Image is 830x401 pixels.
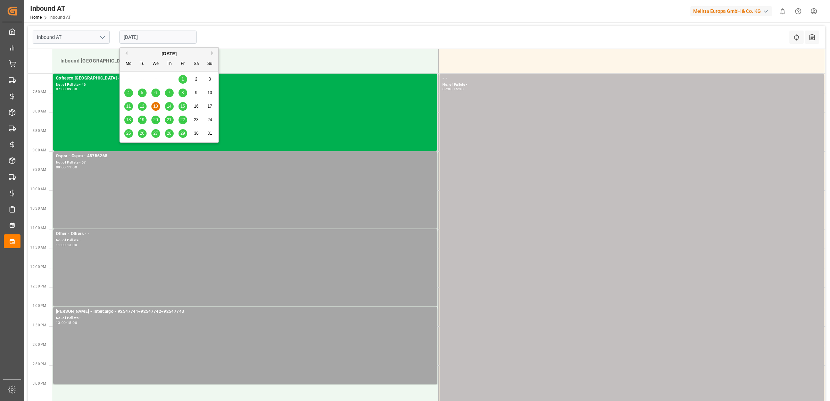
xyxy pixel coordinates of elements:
span: 3:00 PM [33,382,46,385]
span: 17 [207,104,212,109]
div: Th [165,60,174,68]
div: Choose Sunday, August 3rd, 2025 [206,75,214,84]
div: Choose Tuesday, August 12th, 2025 [138,102,147,111]
button: show 0 new notifications [775,3,790,19]
div: - [453,87,454,91]
div: Choose Thursday, August 7th, 2025 [165,89,174,97]
span: 15 [180,104,185,109]
span: 29 [180,131,185,136]
div: Cofresco [GEOGRAPHIC_DATA] - Skat - 488801 [56,75,434,82]
div: Sa [192,60,201,68]
div: Fr [179,60,187,68]
span: 21 [167,117,171,122]
div: 15:00 [67,321,77,324]
div: Choose Thursday, August 14th, 2025 [165,102,174,111]
div: Inbound AT [30,3,71,14]
span: 28 [167,131,171,136]
div: 09:00 [56,166,66,169]
span: 22 [180,117,185,122]
div: Tu [138,60,147,68]
div: Choose Sunday, August 24th, 2025 [206,116,214,124]
span: 6 [155,90,157,95]
span: 16 [194,104,198,109]
div: month 2025-08 [122,73,217,140]
div: Choose Friday, August 22nd, 2025 [179,116,187,124]
span: 12 [140,104,144,109]
div: Choose Saturday, August 2nd, 2025 [192,75,201,84]
input: DD.MM.YYYY [119,31,197,44]
span: 9:30 AM [33,168,46,172]
span: 20 [153,117,158,122]
div: Choose Thursday, August 21st, 2025 [165,116,174,124]
button: Previous Month [123,51,127,55]
div: 09:00 [67,87,77,91]
span: 4 [127,90,130,95]
div: Choose Sunday, August 10th, 2025 [206,89,214,97]
span: 12:30 PM [30,284,46,288]
div: 11:00 [67,166,77,169]
div: Ospra - Ospra - 45756268 [56,153,434,160]
div: Choose Tuesday, August 5th, 2025 [138,89,147,97]
span: 2:00 PM [33,343,46,346]
div: 07:00 [56,87,66,91]
div: 07:00 [442,87,453,91]
button: Next Month [211,51,215,55]
div: - [66,166,67,169]
div: Choose Wednesday, August 6th, 2025 [151,89,160,97]
span: 13 [153,104,158,109]
div: Choose Wednesday, August 27th, 2025 [151,129,160,138]
span: 8:00 AM [33,109,46,113]
div: - [66,321,67,324]
div: Choose Monday, August 4th, 2025 [124,89,133,97]
div: No. of Pallets - 57 [56,160,434,166]
div: Choose Tuesday, August 19th, 2025 [138,116,147,124]
div: Choose Monday, August 18th, 2025 [124,116,133,124]
div: We [151,60,160,68]
span: 23 [194,117,198,122]
div: 15:30 [454,87,464,91]
span: 7 [168,90,171,95]
div: No. of Pallets - 46 [56,82,434,88]
div: Mo [124,60,133,68]
span: 11:00 AM [30,226,46,230]
span: 10:00 AM [30,187,46,191]
span: 26 [140,131,144,136]
div: Choose Friday, August 1st, 2025 [179,75,187,84]
span: 31 [207,131,212,136]
span: 7:30 AM [33,90,46,94]
div: No. of Pallets - [56,237,434,243]
div: - [66,87,67,91]
div: Choose Monday, August 11th, 2025 [124,102,133,111]
div: Choose Tuesday, August 26th, 2025 [138,129,147,138]
span: 3 [209,77,211,82]
div: 11:00 [56,243,66,247]
div: - - [442,75,821,82]
div: Inbound [GEOGRAPHIC_DATA] [58,55,433,67]
span: 5 [141,90,143,95]
div: [DATE] [120,50,218,57]
span: 2 [195,77,198,82]
div: - [66,243,67,247]
span: 1:30 PM [33,323,46,327]
span: 11 [126,104,131,109]
span: 8 [182,90,184,95]
span: 25 [126,131,131,136]
span: 8:30 AM [33,129,46,133]
button: Help Center [790,3,806,19]
div: Other - Others - - [56,231,434,237]
div: Choose Saturday, August 16th, 2025 [192,102,201,111]
span: 18 [126,117,131,122]
div: Choose Sunday, August 17th, 2025 [206,102,214,111]
span: 24 [207,117,212,122]
span: 10:30 AM [30,207,46,210]
span: 11:30 AM [30,245,46,249]
span: 9 [195,90,198,95]
span: 12:00 PM [30,265,46,269]
div: Choose Thursday, August 28th, 2025 [165,129,174,138]
div: Choose Friday, August 29th, 2025 [179,129,187,138]
input: Type to search/select [33,31,110,44]
span: 2:30 PM [33,362,46,366]
span: 1:00 PM [33,304,46,308]
span: 9:00 AM [33,148,46,152]
div: No. of Pallets - [56,315,434,321]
